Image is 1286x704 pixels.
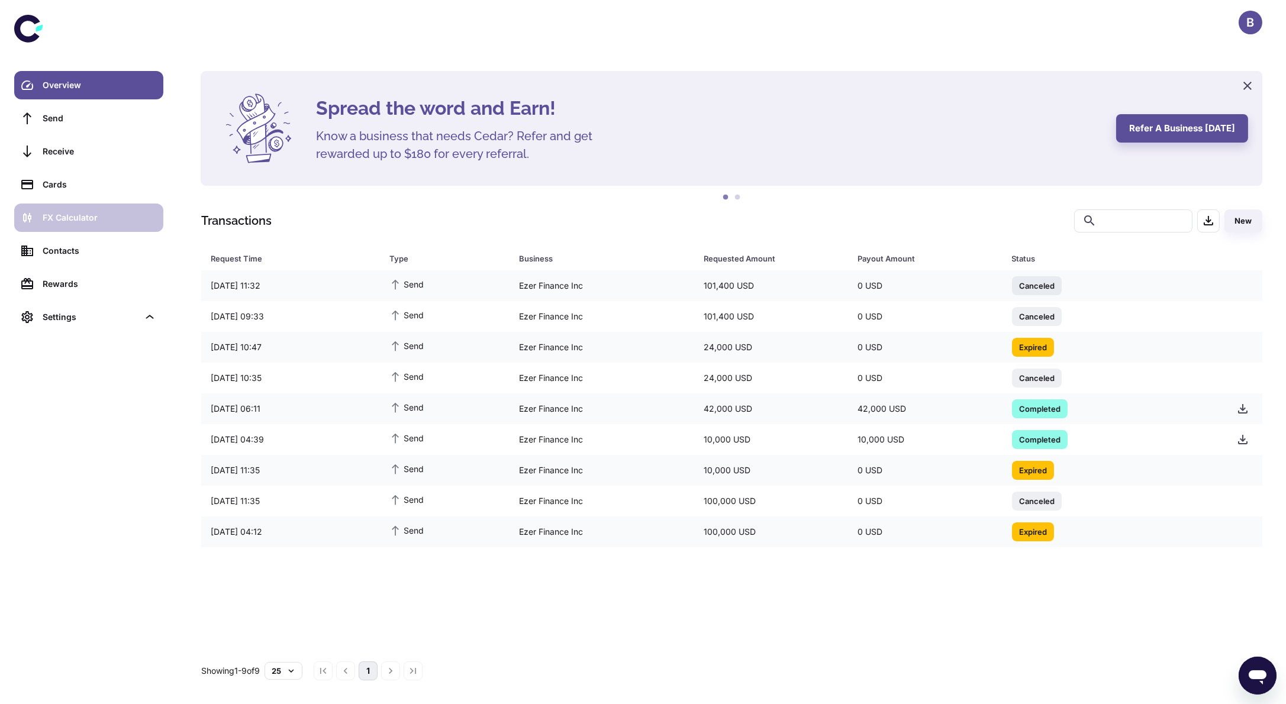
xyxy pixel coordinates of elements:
[510,275,694,297] div: Ezer Finance Inc
[43,112,156,125] div: Send
[389,524,424,537] span: Send
[732,192,744,204] button: 2
[694,336,848,359] div: 24,000 USD
[858,250,997,267] span: Payout Amount
[1012,372,1062,383] span: Canceled
[848,428,1002,451] div: 10,000 USD
[694,490,848,512] div: 100,000 USD
[389,277,424,290] span: Send
[510,459,694,482] div: Ezer Finance Inc
[848,367,1002,389] div: 0 USD
[43,178,156,191] div: Cards
[43,244,156,257] div: Contacts
[14,237,163,265] a: Contacts
[510,305,694,328] div: Ezer Finance Inc
[848,459,1002,482] div: 0 USD
[1012,402,1068,414] span: Completed
[14,71,163,99] a: Overview
[510,367,694,389] div: Ezer Finance Inc
[201,305,380,328] div: [DATE] 09:33
[1239,657,1277,695] iframe: Button to launch messaging window
[510,336,694,359] div: Ezer Finance Inc
[1012,250,1213,267] span: Status
[1012,495,1062,506] span: Canceled
[389,250,489,267] div: Type
[858,250,982,267] div: Payout Amount
[211,250,375,267] span: Request Time
[510,398,694,420] div: Ezer Finance Inc
[704,250,828,267] div: Requested Amount
[201,428,380,451] div: [DATE] 04:39
[201,398,380,420] div: [DATE] 06:11
[1012,464,1054,476] span: Expired
[694,398,848,420] div: 42,000 USD
[14,204,163,232] a: FX Calculator
[43,277,156,290] div: Rewards
[389,401,424,414] span: Send
[14,137,163,166] a: Receive
[201,490,380,512] div: [DATE] 11:35
[1012,279,1062,291] span: Canceled
[201,664,260,677] p: Showing 1-9 of 9
[510,428,694,451] div: Ezer Finance Inc
[694,521,848,543] div: 100,000 USD
[14,170,163,199] a: Cards
[265,662,302,680] button: 25
[201,459,380,482] div: [DATE] 11:35
[43,145,156,158] div: Receive
[848,305,1002,328] div: 0 USD
[316,127,612,163] h5: Know a business that needs Cedar? Refer and get rewarded up to $180 for every referral.
[848,398,1002,420] div: 42,000 USD
[389,493,424,506] span: Send
[720,192,732,204] button: 1
[201,336,380,359] div: [DATE] 10:47
[1012,310,1062,322] span: Canceled
[312,661,424,680] nav: pagination navigation
[389,250,505,267] span: Type
[201,275,380,297] div: [DATE] 11:32
[389,431,424,444] span: Send
[694,275,848,297] div: 101,400 USD
[1012,433,1068,445] span: Completed
[43,211,156,224] div: FX Calculator
[389,462,424,475] span: Send
[848,275,1002,297] div: 0 USD
[14,303,163,331] div: Settings
[43,311,138,324] div: Settings
[389,370,424,383] span: Send
[694,459,848,482] div: 10,000 USD
[694,305,848,328] div: 101,400 USD
[694,367,848,389] div: 24,000 USD
[704,250,843,267] span: Requested Amount
[389,339,424,352] span: Send
[201,212,272,230] h1: Transactions
[510,521,694,543] div: Ezer Finance Inc
[201,367,380,389] div: [DATE] 10:35
[1239,11,1262,34] button: B
[14,104,163,133] a: Send
[211,250,360,267] div: Request Time
[1012,525,1054,537] span: Expired
[848,521,1002,543] div: 0 USD
[1012,341,1054,353] span: Expired
[316,94,1102,122] h4: Spread the word and Earn!
[359,661,378,680] button: page 1
[201,521,380,543] div: [DATE] 04:12
[510,490,694,512] div: Ezer Finance Inc
[43,79,156,92] div: Overview
[1012,250,1198,267] div: Status
[848,490,1002,512] div: 0 USD
[1116,114,1248,143] button: Refer a business [DATE]
[848,336,1002,359] div: 0 USD
[14,270,163,298] a: Rewards
[389,308,424,321] span: Send
[1224,209,1262,232] button: New
[694,428,848,451] div: 10,000 USD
